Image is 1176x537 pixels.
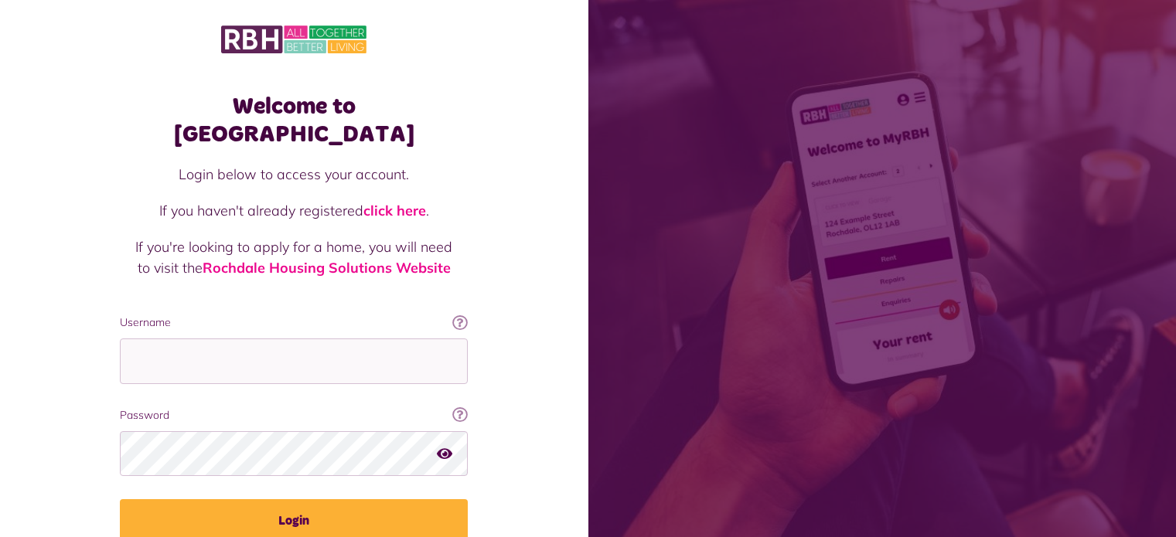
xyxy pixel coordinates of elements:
[120,407,468,423] label: Password
[120,93,468,148] h1: Welcome to [GEOGRAPHIC_DATA]
[221,23,366,56] img: MyRBH
[135,164,452,185] p: Login below to access your account.
[363,202,426,219] a: click here
[135,200,452,221] p: If you haven't already registered .
[120,314,468,331] label: Username
[135,236,452,278] p: If you're looking to apply for a home, you will need to visit the
[203,259,451,277] a: Rochdale Housing Solutions Website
